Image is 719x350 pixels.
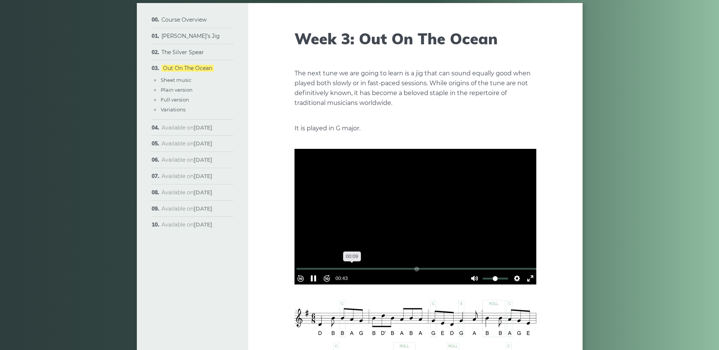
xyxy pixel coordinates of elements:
[294,69,536,108] p: The next tune we are going to learn is a jig that can sound equally good when played both slowly ...
[161,205,212,212] span: Available on
[194,205,212,212] strong: [DATE]
[161,97,189,103] a: Full version
[194,189,212,196] strong: [DATE]
[161,33,220,39] a: [PERSON_NAME]’s Jig
[194,173,212,180] strong: [DATE]
[194,124,212,131] strong: [DATE]
[161,140,212,147] span: Available on
[194,140,212,147] strong: [DATE]
[194,221,212,228] strong: [DATE]
[161,65,214,72] a: Out On The Ocean
[161,189,212,196] span: Available on
[161,221,212,228] span: Available on
[194,156,212,163] strong: [DATE]
[161,16,207,23] a: Course Overview
[294,30,536,48] h1: Week 3: Out On The Ocean
[161,124,212,131] span: Available on
[161,156,212,163] span: Available on
[161,87,193,93] a: Plain version
[161,173,212,180] span: Available on
[294,123,536,133] p: It is played in G major.
[161,77,191,83] a: Sheet music
[161,106,185,112] a: Variations
[161,49,204,56] a: The Silver Spear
